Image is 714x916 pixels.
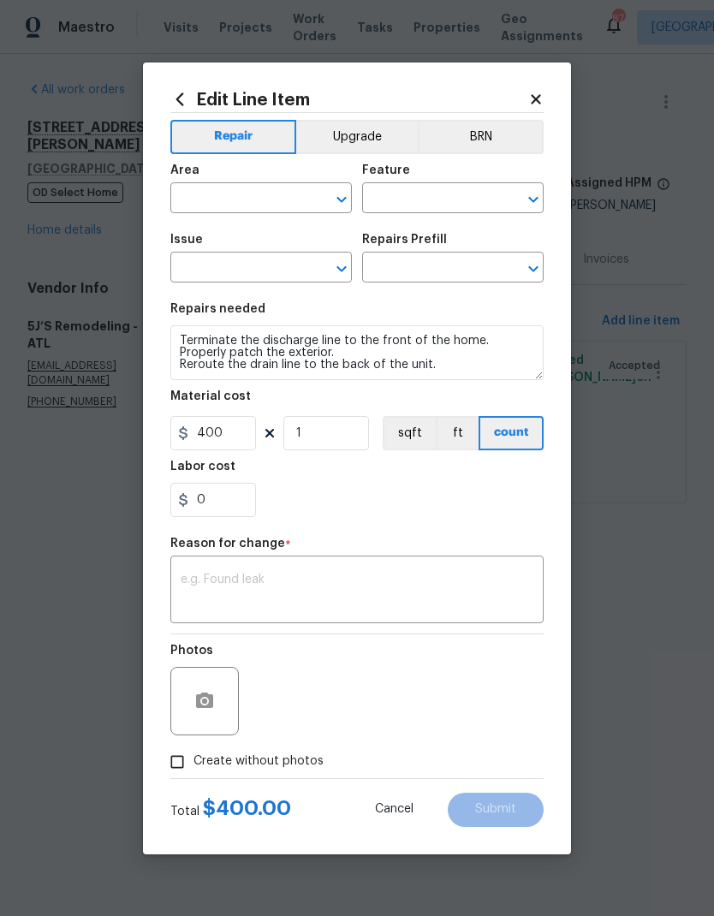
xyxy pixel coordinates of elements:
h5: Material cost [170,390,251,402]
h5: Reason for change [170,538,285,550]
h5: Labor cost [170,461,235,473]
span: Create without photos [193,752,324,770]
h5: Feature [362,164,410,176]
button: Cancel [348,793,441,827]
span: Submit [475,803,516,816]
button: ft [436,416,479,450]
button: count [479,416,544,450]
h5: Repairs needed [170,303,265,315]
span: $ 400.00 [203,798,291,818]
button: Upgrade [296,120,419,154]
button: BRN [418,120,544,154]
h5: Area [170,164,199,176]
button: Submit [448,793,544,827]
h2: Edit Line Item [170,90,528,109]
h5: Photos [170,645,213,657]
button: sqft [383,416,436,450]
button: Open [330,257,354,281]
span: Cancel [375,803,414,816]
button: Open [330,187,354,211]
h5: Issue [170,234,203,246]
button: Open [521,257,545,281]
button: Repair [170,120,296,154]
button: Open [521,187,545,211]
div: Total [170,800,291,820]
h5: Repairs Prefill [362,234,447,246]
textarea: Terminate the discharge line to the front of the home. Properly patch the exterior. Reroute the d... [170,325,544,380]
